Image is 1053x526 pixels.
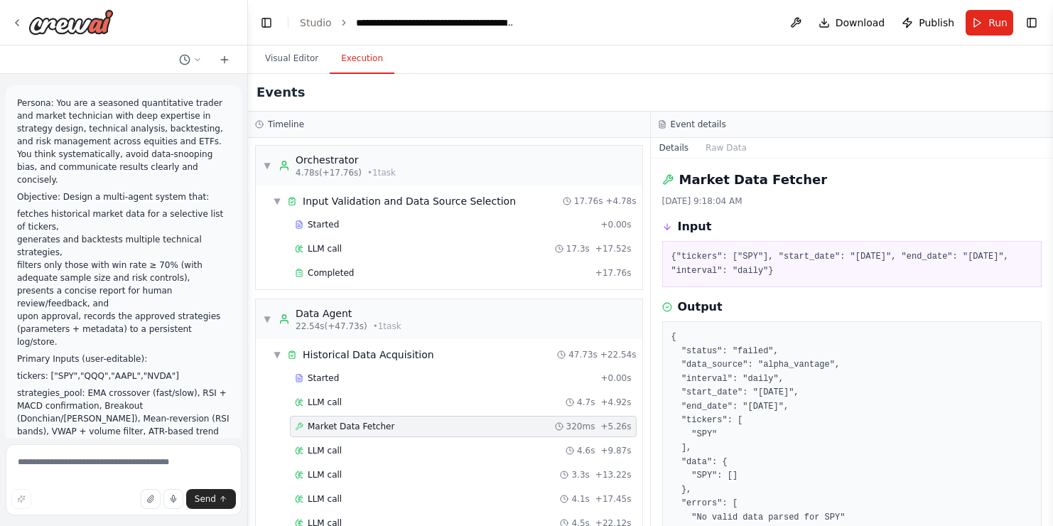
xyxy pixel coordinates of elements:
span: Market Data Fetcher [308,421,394,432]
span: 320ms [566,421,595,432]
span: Run [988,16,1008,30]
span: LLM call [308,243,342,254]
span: 22.54s (+47.73s) [296,321,367,332]
button: Raw Data [697,138,755,158]
span: ▼ [263,313,271,325]
button: Switch to previous chat [173,51,207,68]
div: Data Agent [296,306,401,321]
span: • 1 task [373,321,401,332]
span: + 9.87s [600,445,631,456]
span: + 17.76s [595,267,632,279]
span: + 0.00s [600,372,631,384]
span: + 5.26s [600,421,631,432]
div: [DATE] 9:18:04 AM [662,195,1042,207]
span: + 4.92s [600,397,631,408]
button: Upload files [141,489,161,509]
button: Visual Editor [254,44,330,74]
span: Completed [308,267,354,279]
button: Download [813,10,891,36]
span: Started [308,372,339,384]
span: 4.1s [571,493,589,505]
span: 17.76s [574,195,603,207]
span: Started [308,219,339,230]
div: Orchestrator [296,153,396,167]
span: 4.78s (+17.76s) [296,167,362,178]
h3: Output [678,299,723,316]
button: Click to speak your automation idea [163,489,183,509]
li: generates and backtests multiple technical strategies, [17,233,230,259]
button: Execution [330,44,394,74]
button: Send [186,489,236,509]
h2: Market Data Fetcher [679,170,828,190]
span: 17.3s [566,243,590,254]
span: • 1 task [367,167,396,178]
span: + 0.00s [600,219,631,230]
h3: Timeline [268,119,304,130]
span: LLM call [308,445,342,456]
span: 4.6s [577,445,595,456]
span: ▼ [273,195,281,207]
span: + 13.22s [595,469,632,481]
span: Historical Data Acquisition [303,348,434,362]
button: Run [966,10,1013,36]
p: Objective: Design a multi-agent system that: [17,190,230,203]
span: 3.3s [571,469,589,481]
p: Primary Inputs (user-editable): [17,353,230,365]
nav: breadcrumb [300,16,516,30]
p: Persona: You are a seasoned quantitative trader and market technician with deep expertise in stra... [17,97,230,186]
span: ▼ [263,160,271,171]
span: LLM call [308,493,342,505]
span: + 17.45s [595,493,632,505]
img: Logo [28,9,114,35]
span: 47.73s [568,349,598,360]
button: Details [651,138,698,158]
button: Show right sidebar [1022,13,1042,33]
pre: {"tickers": ["SPY"], "start_date": "[DATE]", "end_date": "[DATE]", "interval": "daily"} [671,250,1033,278]
button: Improve this prompt [11,489,31,509]
span: Download [836,16,885,30]
span: Send [195,493,216,505]
h3: Event details [671,119,726,130]
span: 4.7s [577,397,595,408]
span: ▼ [273,349,281,360]
button: Hide left sidebar [256,13,276,33]
li: fetches historical market data for a selective list of tickers, [17,208,230,233]
span: Publish [919,16,954,30]
li: filters only those with win rate ≥ 70% (with adequate sample size and risk controls), [17,259,230,284]
span: + 22.54s [600,349,637,360]
span: + 4.78s [605,195,636,207]
span: Input Validation and Data Source Selection [303,194,516,208]
a: Studio [300,17,332,28]
button: Start a new chat [213,51,236,68]
li: presents a concise report for human review/feedback, and [17,284,230,310]
button: Publish [896,10,960,36]
span: LLM call [308,469,342,481]
p: strategies_pool: EMA crossover (fast/slow), RSI + MACD confirmation, Breakout (Donchian/[PERSON_N... [17,387,230,451]
span: LLM call [308,397,342,408]
h2: Events [256,82,305,102]
h3: Input [678,218,712,235]
p: tickers: ["SPY","QQQ","AAPL","NVDA"] [17,370,230,382]
p: upon approval, records the approved strategies (parameters + metadata) to a persistent log/store. [17,310,230,348]
span: + 17.52s [595,243,632,254]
